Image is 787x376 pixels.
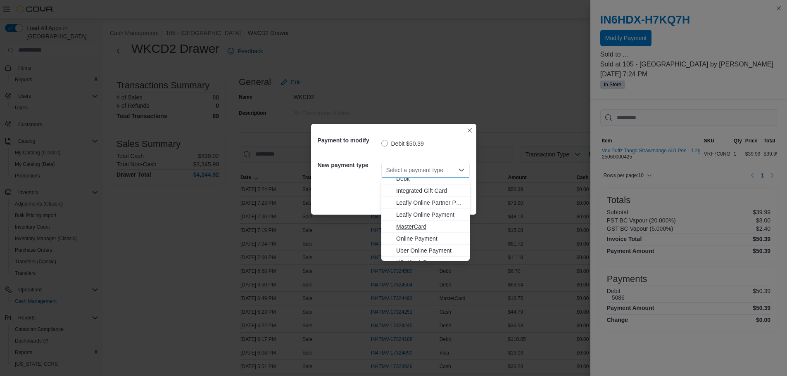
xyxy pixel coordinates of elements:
[396,246,465,255] span: Uber Online Payment
[381,245,470,257] button: Uber Online Payment
[381,209,470,221] button: Leafly Online Payment
[396,175,465,183] span: Debit
[396,199,465,207] span: Leafly Online Partner Payment
[381,185,470,197] button: Integrated Gift Card
[381,233,470,245] button: Online Payment
[381,197,470,209] button: Leafly Online Partner Payment
[396,234,465,243] span: Online Payment
[381,137,470,293] div: Choose from the following options
[381,139,424,149] label: Debit $50.39
[465,125,475,135] button: Closes this modal window
[386,165,387,175] input: Accessible screen reader label
[318,157,380,173] h5: New payment type
[396,258,465,267] span: UBI Kiosk Payment
[396,222,465,231] span: MasterCard
[396,210,465,219] span: Leafly Online Payment
[381,173,470,185] button: Debit
[318,132,380,149] h5: Payment to modify
[381,257,470,269] button: UBI Kiosk Payment
[458,167,465,173] button: Close list of options
[396,187,465,195] span: Integrated Gift Card
[381,221,470,233] button: MasterCard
